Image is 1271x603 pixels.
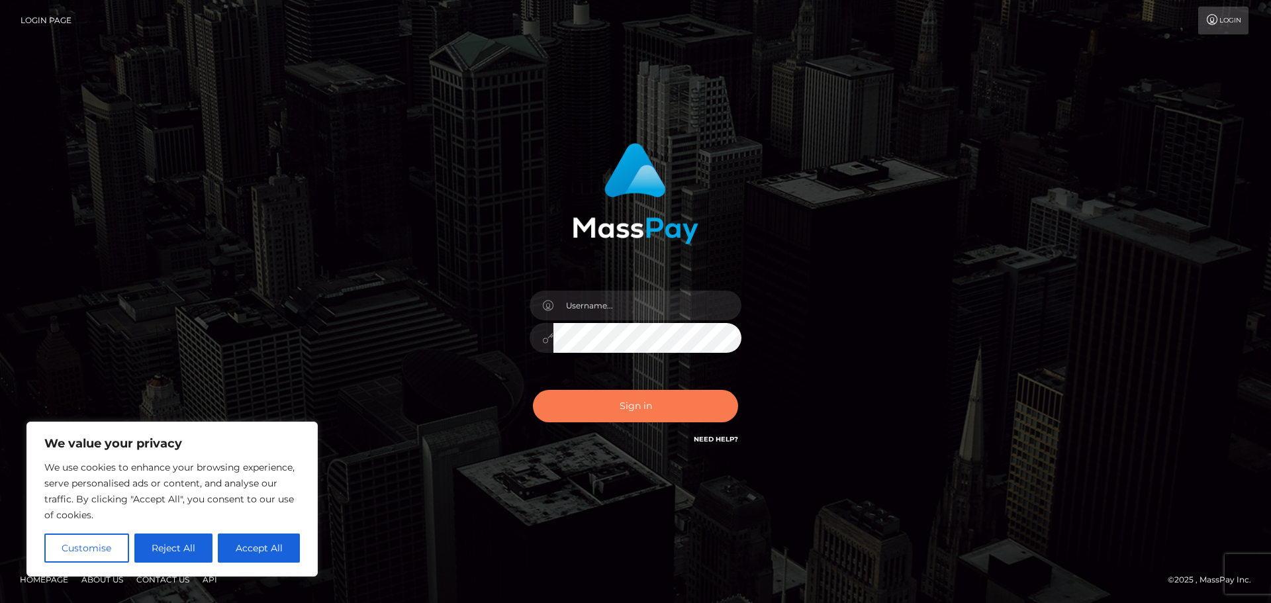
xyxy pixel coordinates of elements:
[1198,7,1248,34] a: Login
[26,422,318,577] div: We value your privacy
[197,569,222,590] a: API
[553,291,741,320] input: Username...
[21,7,71,34] a: Login Page
[533,390,738,422] button: Sign in
[134,533,213,563] button: Reject All
[131,569,195,590] a: Contact Us
[573,143,698,244] img: MassPay Login
[218,533,300,563] button: Accept All
[44,459,300,523] p: We use cookies to enhance your browsing experience, serve personalised ads or content, and analys...
[1168,573,1261,587] div: © 2025 , MassPay Inc.
[694,435,738,443] a: Need Help?
[44,436,300,451] p: We value your privacy
[15,569,73,590] a: Homepage
[44,533,129,563] button: Customise
[76,569,128,590] a: About Us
